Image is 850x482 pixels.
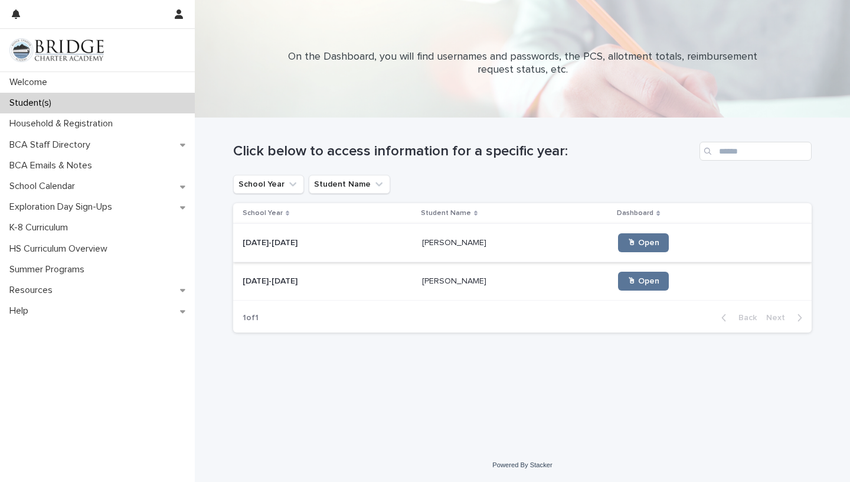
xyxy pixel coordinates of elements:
[233,143,695,160] h1: Click below to access information for a specific year:
[5,118,122,129] p: Household & Registration
[627,277,659,285] span: 🖱 Open
[243,274,300,286] p: [DATE]-[DATE]
[5,201,122,213] p: Exploration Day Sign-Ups
[5,160,102,171] p: BCA Emails & Notes
[618,233,669,252] a: 🖱 Open
[712,312,761,323] button: Back
[761,312,812,323] button: Next
[5,139,100,151] p: BCA Staff Directory
[5,77,57,88] p: Welcome
[5,97,61,109] p: Student(s)
[617,207,653,220] p: Dashboard
[421,207,471,220] p: Student Name
[5,285,62,296] p: Resources
[5,305,38,317] p: Help
[627,239,659,247] span: 🖱 Open
[731,314,757,322] span: Back
[233,304,268,333] p: 1 of 1
[699,142,812,161] input: Search
[309,175,390,194] button: Student Name
[233,224,812,262] tr: [DATE]-[DATE][DATE]-[DATE] [PERSON_NAME][PERSON_NAME] 🖱 Open
[422,236,489,248] p: [PERSON_NAME]
[233,175,304,194] button: School Year
[5,264,94,275] p: Summer Programs
[233,262,812,301] tr: [DATE]-[DATE][DATE]-[DATE] [PERSON_NAME][PERSON_NAME] 🖱 Open
[492,461,552,468] a: Powered By Stacker
[766,314,792,322] span: Next
[422,274,489,286] p: [PERSON_NAME]
[5,243,117,255] p: HS Curriculum Overview
[5,181,84,192] p: School Calendar
[5,222,77,233] p: K-8 Curriculum
[618,272,669,291] a: 🖱 Open
[9,38,104,62] img: V1C1m3IdTEidaUdm9Hs0
[286,51,759,76] p: On the Dashboard, you will find usernames and passwords, the PCS, allotment totals, reimbursement...
[243,236,300,248] p: [DATE]-[DATE]
[243,207,283,220] p: School Year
